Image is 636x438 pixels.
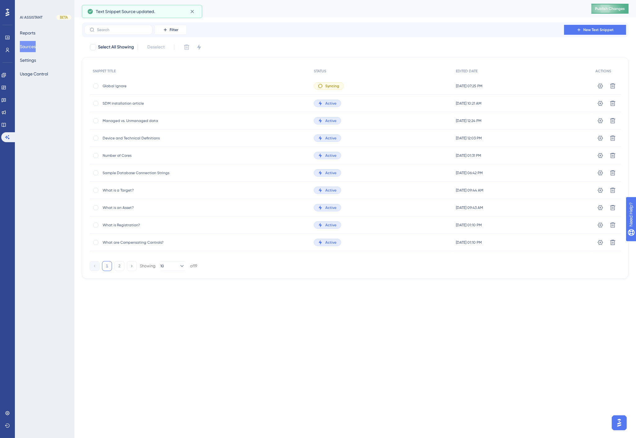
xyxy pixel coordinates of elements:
span: Syncing [325,84,339,88]
span: Active [325,153,336,158]
span: Need Help? [15,2,39,9]
button: Reports [20,27,35,38]
span: STATUS [314,69,326,74]
span: [DATE] 01:10 PM [456,223,482,228]
span: ACTIONS [595,69,611,74]
span: [DATE] 07:25 PM [456,84,483,88]
span: What is an Asset? [103,205,202,210]
span: 10 [160,264,164,269]
span: [DATE] 06:42 PM [456,170,483,175]
span: Global Ignore [103,84,202,88]
button: 2 [114,261,124,271]
span: SNIPPET TITLE [93,69,116,74]
span: Text Snippet Source updated. [96,8,155,15]
span: What is Registration? [103,223,202,228]
span: Number of Cores [103,153,202,158]
span: [DATE] 12:24 PM [456,118,482,123]
span: Active [325,170,336,175]
span: [DATE] 09:43 AM [456,205,483,210]
button: Settings [20,55,36,66]
input: Search [97,28,147,32]
button: Deselect [142,42,170,53]
span: What is a Target? [103,188,202,193]
button: 10 [160,261,185,271]
span: Active [325,136,336,141]
span: Filter [170,27,178,32]
div: AI ASSISTANT [20,15,42,20]
span: New Text Snippet [583,27,614,32]
span: Sample Database Connection Strings [103,170,202,175]
iframe: UserGuiding AI Assistant Launcher [610,413,629,432]
span: SDM installation article [103,101,202,106]
div: Showing [140,263,155,269]
button: New Text Snippet [564,25,626,35]
div: Text Snippet [82,4,576,13]
button: 1 [102,261,112,271]
span: [DATE] 01:31 PM [456,153,481,158]
span: Active [325,205,336,210]
span: Device and Technical Definitions [103,136,202,141]
span: Managed vs. Unmanaged data [103,118,202,123]
span: EDITED DATE [456,69,478,74]
button: Sources [20,41,36,52]
span: [DATE] 09:44 AM [456,188,483,193]
div: of 19 [190,263,197,269]
span: [DATE] 12:03 PM [456,136,482,141]
div: BETA [56,15,71,20]
span: Select All Showing [98,43,134,51]
span: Deselect [147,43,165,51]
button: Filter [155,25,186,35]
span: What are Compensating Controls? [103,240,202,245]
span: Active [325,223,336,228]
span: [DATE] 01:10 PM [456,240,482,245]
span: Publish Changes [595,6,625,11]
button: Publish Changes [591,4,629,14]
span: [DATE] 10:21 AM [456,101,482,106]
span: Active [325,101,336,106]
span: Active [325,240,336,245]
span: Active [325,118,336,123]
span: Active [325,188,336,193]
button: Usage Control [20,68,48,79]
